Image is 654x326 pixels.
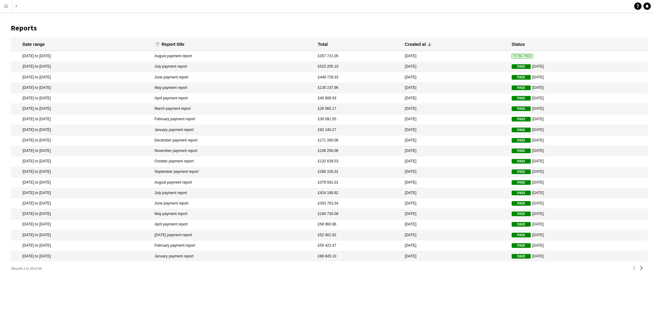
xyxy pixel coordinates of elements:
mat-cell: £135 237.96 [315,83,402,93]
mat-cell: June payment report [151,198,315,209]
mat-cell: [DATE] [402,83,509,93]
mat-cell: August payment report [151,51,315,62]
mat-cell: [DATE] [509,198,648,209]
mat-cell: [DATE] to [DATE] [11,188,151,198]
div: Created at [405,42,426,47]
mat-cell: [DATE] [402,125,509,135]
mat-cell: July payment report [151,62,315,72]
span: Paid [512,201,531,206]
mat-cell: [DATE] [509,188,648,198]
mat-cell: July payment report [151,188,315,198]
mat-cell: [DATE] to [DATE] [11,177,151,188]
mat-cell: November payment report [151,146,315,156]
mat-cell: [DATE] [509,146,648,156]
mat-cell: [DATE] [509,62,648,72]
span: Paid [512,243,531,248]
span: Paid [512,180,531,185]
div: Report title [162,42,190,47]
mat-cell: [DATE] to [DATE] [11,114,151,125]
h1: Reports [11,23,648,33]
mat-cell: February payment report [151,241,315,251]
mat-cell: [DATE] [402,156,509,167]
mat-cell: [DATE] to [DATE] [11,125,151,135]
div: Date range [22,42,45,47]
span: Results 1 to 20 of 64 [11,266,44,271]
mat-cell: £92 140.27 [315,125,402,135]
mat-cell: May payment report [151,83,315,93]
mat-cell: £449 729.33 [315,72,402,83]
mat-cell: January payment report [151,125,315,135]
mat-cell: £424 189.92 [315,188,402,198]
mat-cell: [DATE] [509,220,648,230]
mat-cell: £46 808.93 [315,93,402,104]
mat-cell: [DATE] to [DATE] [11,83,151,93]
mat-cell: August payment report [151,177,315,188]
mat-cell: [DATE] [402,177,509,188]
mat-cell: May payment report [151,209,315,219]
mat-cell: [DATE] [402,104,509,114]
span: Paid [512,149,531,153]
mat-cell: £194 730.09 [315,209,402,219]
mat-cell: [DATE] to [DATE] [11,198,151,209]
span: Paid [512,64,531,69]
mat-cell: [DATE] to [DATE] [11,62,151,72]
span: To Be Paid [512,54,533,58]
span: Paid [512,75,531,80]
mat-cell: £353 763.34 [315,198,402,209]
mat-cell: [DATE] [509,177,648,188]
span: Paid [512,128,531,132]
mat-cell: [DATE] [509,167,648,177]
mat-cell: [DATE] [402,146,509,156]
mat-cell: £132 639.53 [315,156,402,167]
div: Total [318,42,328,47]
mat-cell: £106 256.08 [315,146,402,156]
span: Paid [512,169,531,174]
mat-cell: [DATE] [509,83,648,93]
mat-cell: January payment report [151,251,315,261]
mat-cell: [DATE] to [DATE] [11,156,151,167]
mat-cell: October payment report [151,156,315,167]
mat-cell: [DATE] to [DATE] [11,167,151,177]
mat-cell: April payment report [151,93,315,104]
mat-cell: [DATE] to [DATE] [11,93,151,104]
mat-cell: [DATE] [402,62,509,72]
mat-cell: [DATE] [402,167,509,177]
mat-cell: [DATE] [402,114,509,125]
mat-cell: December payment report [151,135,315,146]
mat-cell: April payment report [151,220,315,230]
mat-cell: £280 105.31 [315,167,402,177]
mat-cell: [DATE] [402,220,509,230]
mat-cell: [DATE] [402,72,509,83]
mat-cell: June payment report [151,72,315,83]
span: Paid [512,138,531,143]
mat-cell: [DATE] payment report [151,230,315,241]
span: Paid [512,85,531,90]
span: Paid [512,212,531,216]
div: Status [512,42,525,47]
mat-cell: [DATE] [402,198,509,209]
mat-cell: £58 960.96 [315,220,402,230]
mat-cell: [DATE] [402,188,509,198]
span: Paid [512,106,531,111]
mat-cell: September payment report [151,167,315,177]
mat-cell: £171 260.08 [315,135,402,146]
mat-cell: [DATE] [509,241,648,251]
mat-cell: £88 845.10 [315,251,402,261]
mat-cell: [DATE] [402,241,509,251]
mat-cell: [DATE] [402,251,509,261]
span: Paid [512,233,531,237]
mat-cell: February payment report [151,114,315,125]
span: Paid [512,222,531,227]
mat-cell: [DATE] to [DATE] [11,220,151,230]
mat-cell: [DATE] to [DATE] [11,241,151,251]
mat-cell: £30 091.55 [315,114,402,125]
mat-cell: [DATE] to [DATE] [11,209,151,219]
mat-cell: £523 205.10 [315,62,402,72]
mat-cell: [DATE] to [DATE] [11,51,151,62]
mat-cell: [DATE] to [DATE] [11,146,151,156]
mat-cell: [DATE] [509,230,648,241]
mat-cell: [DATE] to [DATE] [11,251,151,261]
mat-cell: £59 422.47 [315,241,402,251]
mat-cell: £379 581.01 [315,177,402,188]
mat-cell: [DATE] [509,135,648,146]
